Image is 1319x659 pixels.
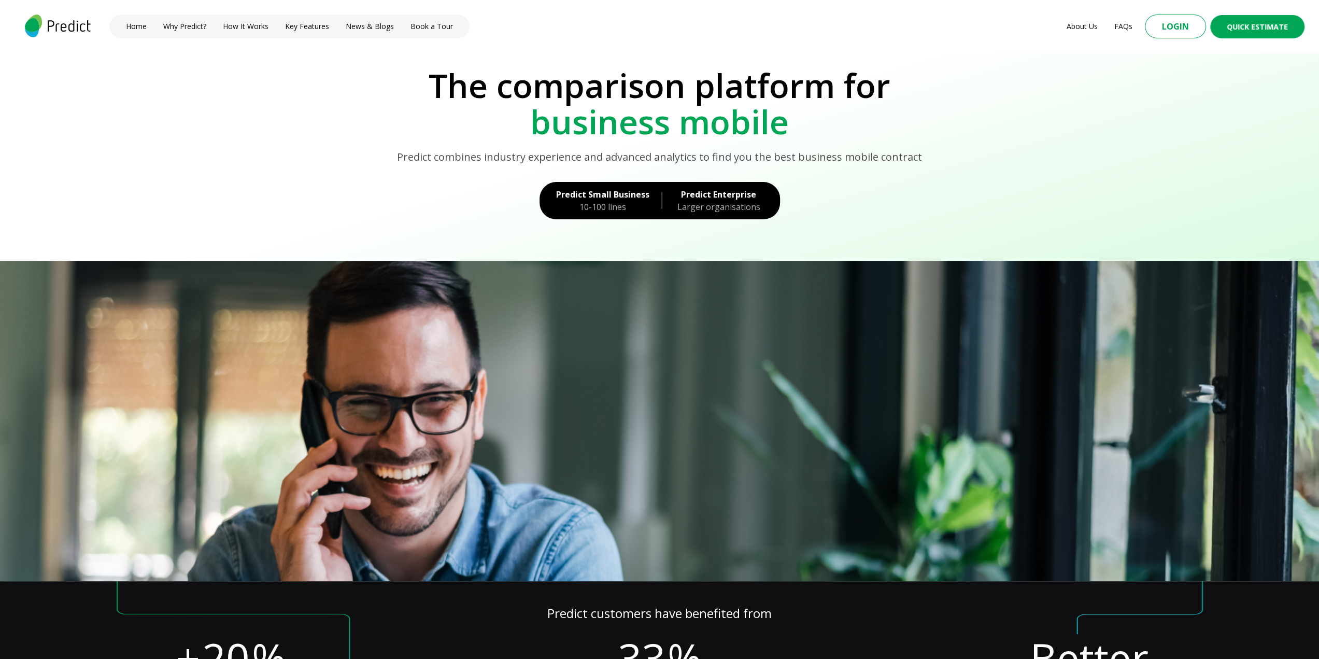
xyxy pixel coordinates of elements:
[1067,21,1098,32] a: About Us
[674,201,763,213] div: Larger organisations
[285,21,329,32] a: Key Features
[672,182,780,219] a: Predict EnterpriseLarger organisations
[126,21,147,32] a: Home
[1145,15,1206,38] button: Login
[17,606,1302,634] p: Predict customers have benefited from
[1210,15,1304,38] button: Quick Estimate
[15,67,1304,104] p: The comparison platform for
[223,21,268,32] a: How It Works
[163,21,206,32] a: Why Predict?
[540,182,651,219] a: Predict Small Business10-100 lines
[674,188,763,201] div: Predict Enterprise
[346,21,394,32] a: News & Blogs
[556,188,649,201] div: Predict Small Business
[23,15,93,37] img: logo
[1114,21,1132,32] a: FAQs
[410,21,453,32] a: Book a Tour
[556,201,649,213] div: 10-100 lines
[337,149,982,165] p: Predict combines industry experience and advanced analytics to find you the best business mobile ...
[15,104,1304,140] p: business mobile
